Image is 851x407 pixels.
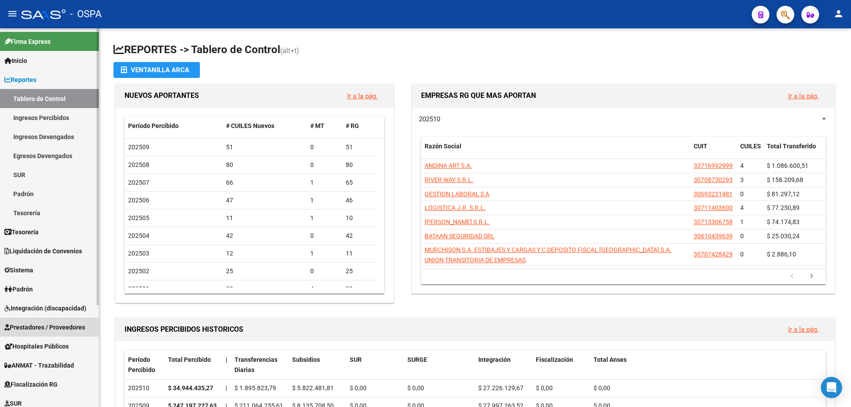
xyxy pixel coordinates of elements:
[4,380,58,389] span: Fiscalización RG
[767,251,796,258] span: $ 2.886,10
[346,284,374,294] div: 29
[222,350,231,380] datatable-header-cell: |
[425,218,490,225] span: [PERSON_NAME] S.R.L.
[234,384,276,391] span: $ 1.895.823,79
[226,122,274,129] span: # CUILES Nuevos
[346,195,374,205] div: 46
[404,350,475,380] datatable-header-cell: SURGE
[310,195,339,205] div: 1
[788,92,819,100] a: Ir a la pág.
[164,350,222,380] datatable-header-cell: Total Percibido
[346,266,374,276] div: 25
[694,218,733,225] span: 30715306758
[4,284,33,294] span: Padrón
[128,267,149,275] span: 202502
[767,218,800,225] span: $ 74.174,83
[128,214,149,221] span: 202505
[740,233,744,240] span: 0
[788,326,819,333] a: Ir a la pág.
[740,176,744,183] span: 3
[346,231,374,241] div: 42
[425,233,495,240] span: BATAAN SEGURIDAD SRL
[425,204,486,211] span: LOGISTICA J.R. S.R.L.
[740,190,744,198] span: 0
[478,356,511,363] span: Integración
[168,384,213,391] strong: $ 34.944.435,27
[425,246,671,264] span: MURCHISON S.A. ESTIBAJES Y CARGAS Y C DEPOSITO FISCAL [GEOGRAPHIC_DATA] S.A. UNION TRANSITORIA DE...
[310,160,339,170] div: 0
[121,62,193,78] div: Ventanilla ARCA
[784,271,800,281] a: go to previous page
[289,350,346,380] datatable-header-cell: Subsidios
[342,116,378,136] datatable-header-cell: # RG
[767,143,816,150] span: Total Transferido
[590,350,819,380] datatable-header-cell: Total Anses
[821,377,842,398] div: Open Intercom Messenger
[113,62,200,78] button: Ventanilla ARCA
[4,341,69,351] span: Hospitales Públicos
[350,384,367,391] span: $ 0,00
[593,356,627,363] span: Total Anses
[407,356,427,363] span: SURGE
[767,204,800,211] span: $ 77.250,89
[128,197,149,204] span: 202506
[478,384,523,391] span: $ 27.226.129,67
[767,162,808,169] span: $ 1.086.600,51
[781,321,826,337] button: Ir a la pág.
[690,137,737,166] datatable-header-cell: CUIT
[346,142,374,152] div: 51
[346,248,374,259] div: 11
[767,176,803,183] span: $ 158.209,68
[310,122,324,129] span: # MT
[226,195,304,205] div: 47
[226,384,227,391] span: |
[737,137,763,166] datatable-header-cell: CUILES
[310,266,339,276] div: 0
[234,356,277,373] span: Transferencias Diarias
[4,75,36,85] span: Reportes
[425,162,472,169] span: ANDINA ART S.A.
[70,4,101,24] span: - OSPA
[125,325,243,333] span: INGRESOS PERCIBIDOS HISTORICOS
[310,284,339,294] div: 4
[226,248,304,259] div: 12
[532,350,590,380] datatable-header-cell: Fiscalización
[125,350,164,380] datatable-header-cell: Período Percibido
[128,356,155,373] span: Período Percibido
[292,384,334,391] span: $ 5.822.481,81
[694,204,733,211] span: 30711403600
[128,232,149,239] span: 202504
[694,176,733,183] span: 30708730293
[307,116,342,136] datatable-header-cell: # MT
[346,160,374,170] div: 80
[740,162,744,169] span: 4
[128,122,179,129] span: Período Percibido
[425,143,461,150] span: Razón Social
[128,143,149,151] span: 202509
[4,360,74,370] span: ANMAT - Trazabilidad
[226,266,304,276] div: 25
[740,251,744,258] span: 0
[421,91,536,100] span: EMPRESAS RG QUE MAS APORTAN
[7,8,18,19] mat-icon: menu
[340,88,385,104] button: Ir a la pág.
[419,115,440,123] span: 202510
[350,356,362,363] span: SUR
[226,142,304,152] div: 51
[475,350,532,380] datatable-header-cell: Integración
[536,356,573,363] span: Fiscalización
[128,250,149,257] span: 202503
[694,233,733,240] span: 30610439639
[310,231,339,241] div: 0
[168,356,211,363] span: Total Percibido
[310,142,339,152] div: 0
[781,88,826,104] button: Ir a la pág.
[833,8,844,19] mat-icon: person
[125,116,223,136] datatable-header-cell: Período Percibido
[694,190,733,198] span: 30693231481
[767,233,800,240] span: $ 25.030,24
[346,213,374,223] div: 10
[310,213,339,223] div: 1
[280,47,299,55] span: (alt+t)
[694,162,733,169] span: 33716992999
